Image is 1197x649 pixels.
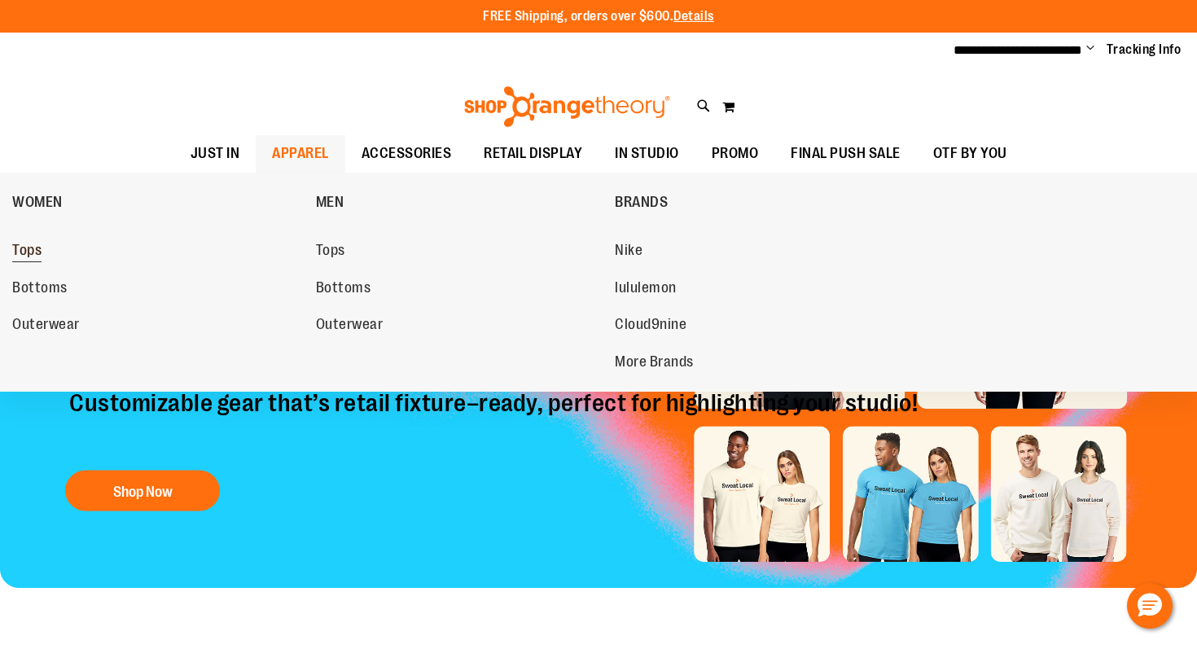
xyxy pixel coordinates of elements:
[12,274,300,303] a: Bottoms
[1086,42,1094,58] button: Account menu
[615,181,910,223] a: BRANDS
[483,7,714,26] p: FREE Shipping, orders over $600.
[12,310,300,340] a: Outerwear
[316,242,345,262] span: Tops
[316,194,344,214] span: MEN
[615,135,679,172] span: IN STUDIO
[615,353,694,374] span: More Brands
[316,316,384,336] span: Outerwear
[345,135,468,173] a: ACCESSORIES
[695,135,775,173] a: PROMO
[272,135,329,172] span: APPAREL
[12,194,63,214] span: WOMEN
[462,86,673,127] img: Shop Orangetheory
[774,135,917,173] a: FINAL PUSH SALE
[316,279,371,300] span: Bottoms
[12,236,300,265] a: Tops
[917,135,1024,173] a: OTF BY YOU
[362,135,452,172] span: ACCESSORIES
[615,242,642,262] span: Nike
[191,135,240,172] span: JUST IN
[1107,41,1182,59] a: Tracking Info
[673,9,714,24] a: Details
[484,135,582,172] span: RETAIL DISPLAY
[65,471,220,511] button: Shop Now
[467,135,598,173] a: RETAIL DISPLAY
[933,135,1007,172] span: OTF BY YOU
[12,181,308,223] a: WOMEN
[598,135,695,173] a: IN STUDIO
[174,135,256,173] a: JUST IN
[712,135,759,172] span: PROMO
[12,279,68,300] span: Bottoms
[57,388,934,454] p: Customizable gear that’s retail fixture–ready, perfect for highlighting your studio!
[615,194,668,214] span: BRANDS
[12,242,42,262] span: Tops
[256,135,345,173] a: APPAREL
[615,316,686,336] span: Cloud9nine
[12,316,80,336] span: Outerwear
[316,181,607,223] a: MEN
[1127,583,1173,629] button: Hello, have a question? Let’s chat.
[791,135,901,172] span: FINAL PUSH SALE
[615,279,677,300] span: lululemon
